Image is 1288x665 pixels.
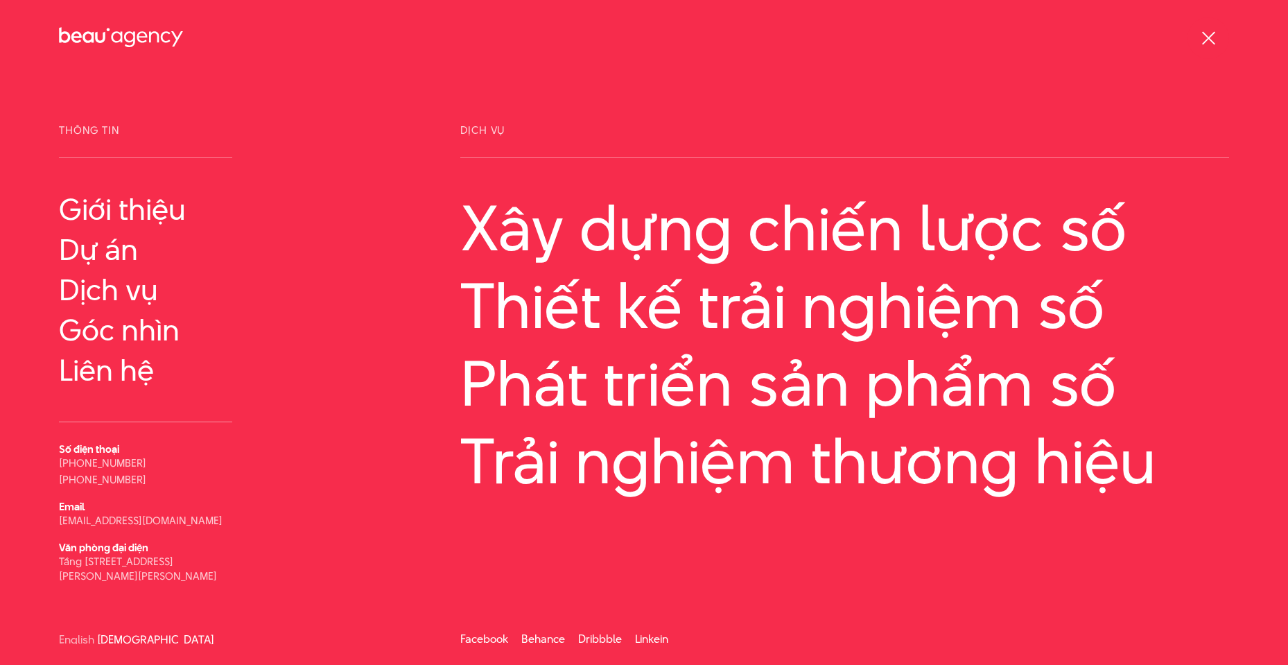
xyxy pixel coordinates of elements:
a: Dribbble [578,631,622,647]
p: Tầng [STREET_ADDRESS][PERSON_NAME][PERSON_NAME] [59,554,232,583]
a: Facebook [460,631,508,647]
b: Văn phòng đại diện [59,540,148,555]
a: [PHONE_NUMBER] [59,472,146,487]
a: Linkein [635,631,668,647]
a: Liên hệ [59,354,232,387]
a: Dự án [59,233,232,266]
a: Phát triển sản phẩm số [460,348,1229,419]
a: Dịch vụ [59,273,232,306]
span: Dịch vụ [460,125,1229,158]
b: Số điện thoại [59,442,119,456]
a: Xây dựng chiến lược số [460,193,1229,264]
span: Thông tin [59,125,232,158]
a: Góc nhìn [59,313,232,347]
a: English [59,634,94,645]
a: Behance [521,631,565,647]
a: [EMAIL_ADDRESS][DOMAIN_NAME] [59,513,223,528]
a: [DEMOGRAPHIC_DATA] [97,634,214,645]
a: Giới thiệu [59,193,232,226]
b: Email [59,499,85,514]
a: Thiết kế trải nghiệm số [460,270,1229,341]
a: Trải nghiệm thương hiệu [460,426,1229,496]
a: [PHONE_NUMBER] [59,456,146,470]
